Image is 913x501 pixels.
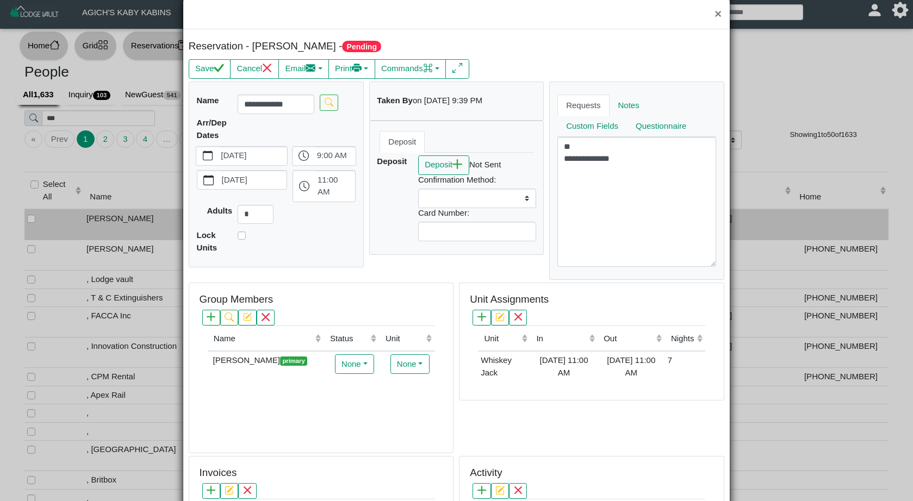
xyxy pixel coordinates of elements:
svg: command [423,63,433,73]
button: x [238,483,256,499]
button: pencil square [238,310,256,325]
div: Nights [671,333,694,345]
div: In [536,333,586,345]
button: pencil square [491,310,509,325]
div: Status [330,333,368,345]
svg: calendar [203,175,214,185]
div: [PERSON_NAME] [210,354,321,367]
button: arrows angle expand [445,59,469,79]
td: 7 [665,351,706,381]
button: calendar [196,147,219,165]
a: Custom Fields [557,116,627,137]
h6: Confirmation Method: [418,175,536,185]
a: Notes [610,95,648,116]
button: Savecheck [189,59,231,79]
svg: clock [299,181,309,191]
button: clock [293,171,315,201]
h5: Activity [470,467,502,479]
button: None [390,354,430,374]
svg: printer fill [352,63,362,73]
label: 9:00 AM [315,147,356,165]
button: clock [293,147,315,165]
i: on [DATE] 9:39 PM [413,96,482,105]
h6: Card Number: [418,208,536,218]
svg: plus [452,159,463,170]
i: Not Sent [469,160,501,169]
svg: x [514,312,523,321]
button: x [509,483,527,499]
svg: x [261,312,270,321]
button: plus [202,483,220,499]
svg: plus [477,486,486,494]
svg: pencil square [243,312,252,321]
button: search [320,95,338,110]
svg: x [262,63,272,73]
a: Questionnaire [627,116,695,137]
svg: pencil square [495,486,504,494]
svg: search [225,312,233,321]
svg: envelope fill [306,63,316,73]
svg: plus [207,486,215,494]
b: Deposit [377,156,407,166]
svg: x [514,486,523,494]
div: Unit [484,333,519,345]
b: Name [197,96,219,105]
h5: Unit Assignments [470,293,549,306]
button: Cancelx [230,59,279,79]
label: [DATE] [220,171,287,189]
svg: pencil square [225,486,233,494]
button: plus [202,310,220,325]
label: 11:00 AM [315,171,355,201]
h5: Reservation - [PERSON_NAME] - [189,40,454,53]
span: primary [280,356,307,366]
h5: Invoices [200,467,237,479]
div: Unit [386,333,424,345]
td: Whiskey Jack [478,351,530,381]
button: pencil square [220,483,238,499]
svg: pencil square [495,312,504,321]
button: calendar [197,171,220,189]
b: Taken By [377,96,413,105]
a: Deposit [380,131,425,153]
svg: arrows angle expand [452,63,463,73]
a: Requests [557,95,609,116]
svg: check [214,63,224,73]
button: Printprinter fill [328,59,375,79]
button: None [335,354,374,374]
b: Adults [207,206,232,215]
b: Arr/Dep Dates [197,118,227,140]
button: Depositplus [418,155,469,175]
b: Lock Units [197,230,218,252]
button: Commandscommand [375,59,446,79]
button: pencil square [491,483,509,499]
div: [DATE] 11:00 AM [600,354,662,379]
div: [DATE] 11:00 AM [533,354,595,379]
svg: calendar [203,151,213,161]
button: plus [473,483,490,499]
h5: Group Members [200,293,273,306]
svg: clock [299,151,309,161]
svg: plus [207,312,215,321]
label: [DATE] [219,147,288,165]
button: Emailenvelope fill [278,59,329,79]
button: x [509,310,527,325]
button: plus [473,310,490,325]
button: x [257,310,275,325]
div: Name [214,333,313,345]
svg: search [325,98,333,107]
button: search [220,310,238,325]
svg: plus [477,312,486,321]
svg: x [243,486,252,494]
div: Out [604,333,653,345]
